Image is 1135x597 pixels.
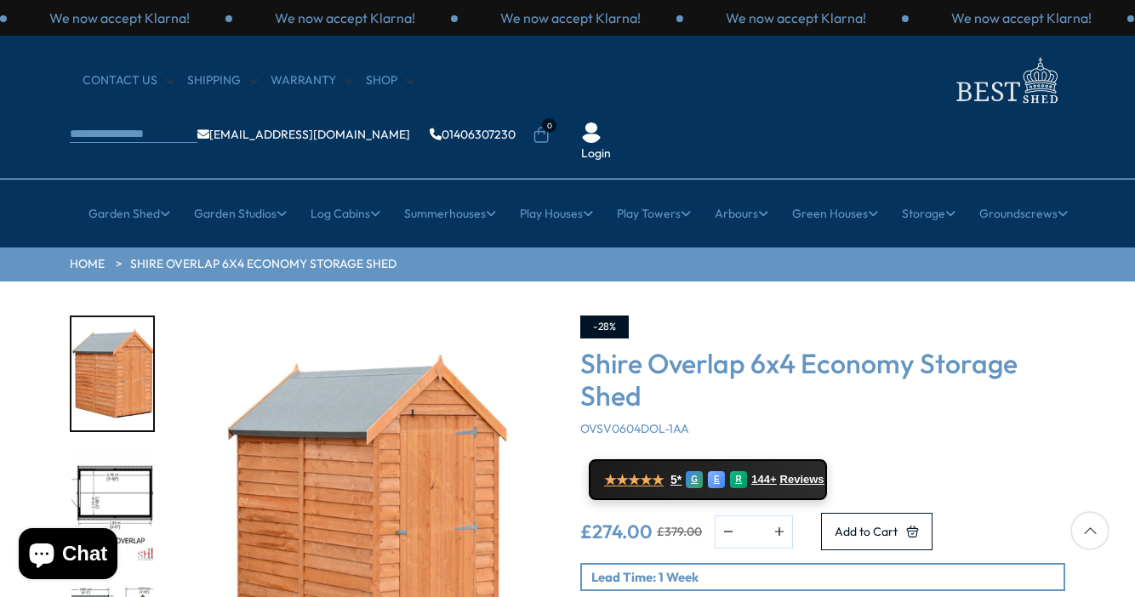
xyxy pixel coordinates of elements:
[194,192,287,235] a: Garden Studios
[951,9,1092,27] p: We now accept Klarna!
[751,473,776,486] span: 144+
[404,192,496,235] a: Summerhouses
[71,317,153,430] img: Overlap6x4SDValueOVSV0604DOL-1AA_3_3008b457-e503-4726-94b2-b77c86340bbb_200x200.jpg
[458,9,683,27] div: 2 / 3
[946,53,1065,108] img: logo
[780,473,824,486] span: Reviews
[589,459,827,500] a: ★★★★★ 5* G E R 144+ Reviews
[70,449,155,566] div: 2 / 7
[581,145,611,162] a: Login
[542,118,556,133] span: 0
[71,451,153,564] img: A47706x4valueoverlapnowin2019plan_c40052dc-f7ea-4140-9447-a29182d45d42_200x200.jpg
[366,72,414,89] a: Shop
[730,471,747,488] div: R
[83,72,174,89] a: CONTACT US
[604,472,664,488] span: ★★★★★
[271,72,353,89] a: Warranty
[909,9,1134,27] div: 1 / 3
[49,9,190,27] p: We now accept Klarna!
[835,526,898,537] span: Add to Cart
[821,513,933,550] button: Add to Cart
[197,128,410,140] a: [EMAIL_ADDRESS][DOMAIN_NAME]
[14,528,123,583] inbox-online-store-chat: Shopify online store chat
[902,192,955,235] a: Storage
[500,9,641,27] p: We now accept Klarna!
[88,192,170,235] a: Garden Shed
[657,526,702,537] del: £379.00
[580,522,653,541] ins: £274.00
[275,9,415,27] p: We now accept Klarna!
[792,192,878,235] a: Green Houses
[581,122,602,143] img: User Icon
[533,127,550,144] a: 0
[715,192,768,235] a: Arbours
[580,316,629,338] div: -28%
[520,192,593,235] a: Play Houses
[726,9,866,27] p: We now accept Klarna!
[617,192,691,235] a: Play Towers
[580,421,689,436] span: OVSV0604DOL-1AA
[430,128,516,140] a: 01406307230
[591,568,1064,586] p: Lead Time: 1 Week
[311,192,380,235] a: Log Cabins
[232,9,458,27] div: 1 / 3
[70,256,105,273] a: HOME
[686,471,703,488] div: G
[683,9,909,27] div: 3 / 3
[70,316,155,432] div: 1 / 7
[580,347,1065,412] h3: Shire Overlap 6x4 Economy Storage Shed
[130,256,396,273] a: Shire Overlap 6x4 Economy Storage Shed
[187,72,258,89] a: Shipping
[7,9,232,27] div: 3 / 3
[708,471,725,488] div: E
[979,192,1068,235] a: Groundscrews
